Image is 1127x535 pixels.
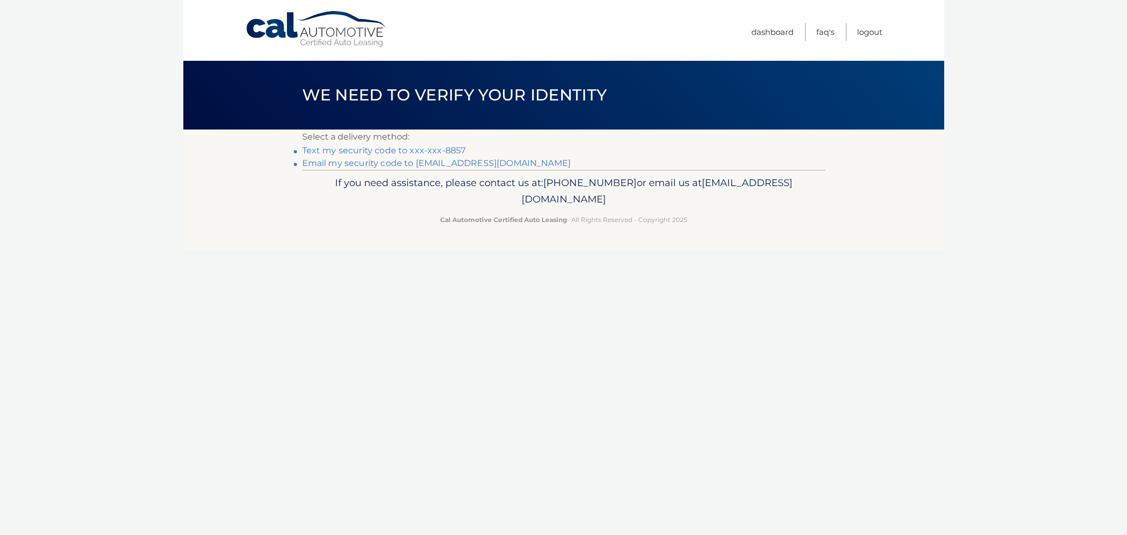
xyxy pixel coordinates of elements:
a: Text my security code to xxx-xxx-8857 [302,145,466,155]
span: [PHONE_NUMBER] [543,177,637,189]
a: Logout [857,23,882,41]
a: Email my security code to [EMAIL_ADDRESS][DOMAIN_NAME] [302,158,571,168]
a: FAQ's [816,23,834,41]
p: - All Rights Reserved - Copyright 2025 [309,214,818,225]
span: We need to verify your identity [302,85,607,105]
strong: Cal Automotive Certified Auto Leasing [440,216,567,224]
a: Dashboard [751,23,794,41]
p: Select a delivery method: [302,130,825,144]
a: Cal Automotive [245,11,388,48]
p: If you need assistance, please contact us at: or email us at [309,174,818,208]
